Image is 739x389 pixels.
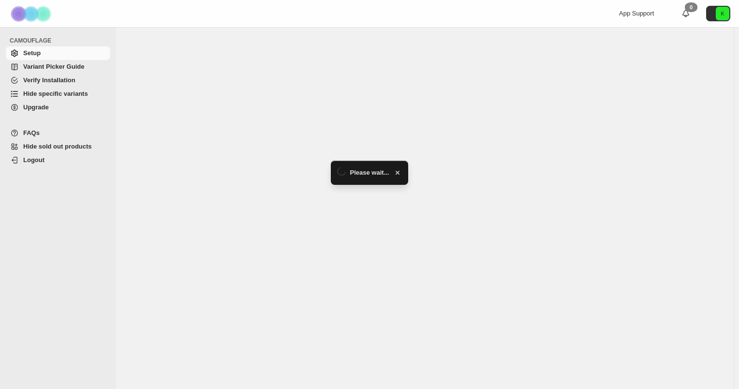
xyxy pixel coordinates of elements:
a: Hide specific variants [6,87,110,101]
a: Setup [6,46,110,60]
span: App Support [619,10,654,17]
span: CAMOUFLAGE [10,37,111,45]
span: Variant Picker Guide [23,63,84,70]
a: Hide sold out products [6,140,110,153]
a: Verify Installation [6,74,110,87]
span: Setup [23,49,41,57]
a: 0 [681,9,691,18]
img: Camouflage [8,0,56,27]
a: Upgrade [6,101,110,114]
span: Upgrade [23,104,49,111]
span: Logout [23,156,44,164]
a: Variant Picker Guide [6,60,110,74]
button: Avatar with initials K [706,6,730,21]
span: Hide sold out products [23,143,92,150]
a: Logout [6,153,110,167]
span: FAQs [23,129,40,136]
span: Please wait... [350,168,389,178]
a: FAQs [6,126,110,140]
text: K [721,11,724,16]
div: 0 [685,2,697,12]
span: Avatar with initials K [716,7,729,20]
span: Verify Installation [23,76,75,84]
span: Hide specific variants [23,90,88,97]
